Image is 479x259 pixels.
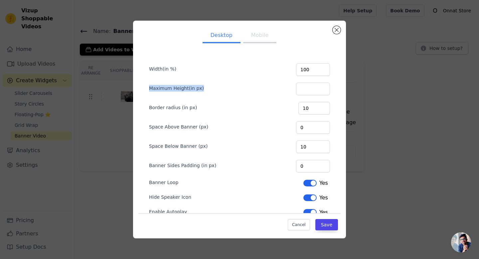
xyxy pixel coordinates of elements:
div: Bate-papo aberto [451,232,471,252]
label: Hide Speaker Icon [149,194,191,200]
label: Enable Autoplay [149,208,187,215]
label: Maximum Height(in px) [149,85,204,92]
label: Banner Sides Padding (in px) [149,162,216,169]
label: Border radius (in px) [149,104,197,111]
span: Yes [319,194,328,202]
button: Close modal [333,26,341,34]
label: Width(in %) [149,66,176,72]
label: Space Above Banner (px) [149,124,208,130]
button: Desktop [203,29,240,43]
button: Mobile [243,29,276,43]
label: Space Below Banner (px) [149,143,208,149]
button: Cancel [288,219,310,230]
span: Yes [319,208,328,216]
button: Save [315,219,338,230]
span: Yes [319,179,328,187]
label: Banner Loop [149,179,178,186]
